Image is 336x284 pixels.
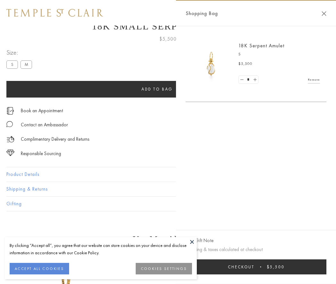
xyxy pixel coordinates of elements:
img: MessageIcon-01_2.svg [6,121,13,127]
button: Close Shopping Bag [322,11,326,16]
img: icon_appointment.svg [6,107,14,114]
img: icon_delivery.svg [6,135,14,143]
button: Add Gift Note [186,237,213,245]
a: Book an Appointment [21,107,63,114]
h3: You May Also Like [16,234,320,244]
button: Product Details [6,167,330,182]
label: M [20,60,32,68]
label: S [6,60,18,68]
div: By clicking “Accept all”, you agree that our website can store cookies on your device and disclos... [10,242,192,256]
a: 18K Serpent Amulet [238,42,284,49]
button: Add to bag [6,81,308,98]
img: P51836-E11SERPPV [192,45,230,83]
span: $5,500 [267,264,284,270]
button: Gifting [6,197,330,211]
span: $5,500 [238,61,252,67]
button: COOKIES SETTINGS [136,263,192,274]
a: Remove [308,76,320,83]
span: $5,500 [159,35,177,43]
p: Shipping & taxes calculated at checkout [186,246,326,254]
h1: 18K Small Serpent Amulet [6,21,330,32]
p: Complimentary Delivery and Returns [21,135,89,143]
img: icon_sourcing.svg [6,150,14,156]
span: Shopping Bag [186,9,218,18]
span: Add to bag [141,86,173,92]
p: S [238,51,320,58]
span: Size: [6,47,35,58]
button: Shipping & Returns [6,182,330,196]
a: Set quantity to 0 [239,76,245,84]
a: Set quantity to 2 [252,76,258,84]
button: ACCEPT ALL COOKIES [10,263,69,274]
div: Responsible Sourcing [21,150,61,158]
span: Checkout [228,264,254,270]
div: Contact an Ambassador [21,121,68,129]
button: Checkout $5,500 [186,259,326,274]
img: Temple St. Clair [6,9,103,17]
